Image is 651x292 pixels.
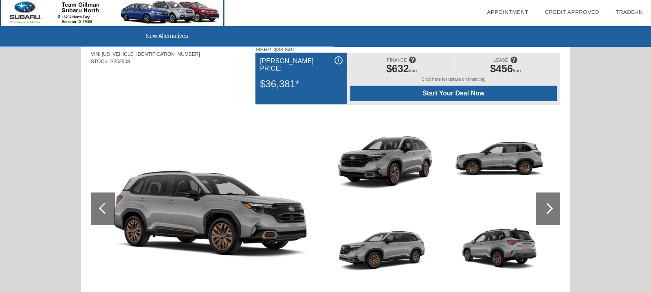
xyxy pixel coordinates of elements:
[458,63,553,77] div: /mo
[334,56,343,64] div: i
[487,9,528,15] a: Appointment
[102,51,200,57] span: [US_VEHICLE_IDENTIFICATION_NUMBER]
[490,63,513,74] span: $456
[387,58,407,62] span: FINANCE
[361,90,547,97] span: Start Your Deal Now
[110,59,130,64] span: S252508
[494,58,508,62] span: LEASE
[260,73,342,95] div: $36,381*
[354,63,449,77] div: /mo
[91,51,100,57] span: VIN:
[616,9,643,15] a: Trade-In
[328,122,440,206] img: JF2SLDFC3SH611445_2.jpg
[350,77,557,86] div: Click here for details on financing
[91,85,560,98] div: Quoted on [DATE] 12:57:51 AM
[91,59,109,64] span: STOCK:
[260,56,342,73] div: [PERSON_NAME] Price:
[444,122,556,206] img: JF2SLDFC3SH611445_4.jpg
[386,63,409,74] span: $632
[545,9,599,15] a: Credit Approved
